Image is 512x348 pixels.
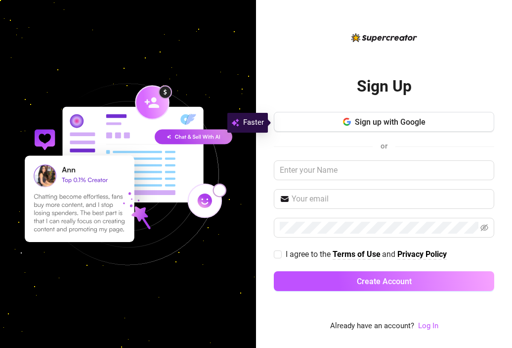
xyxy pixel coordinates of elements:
strong: Privacy Policy [397,249,447,259]
a: Privacy Policy [397,249,447,260]
img: svg%3e [231,117,239,129]
img: logo-BBDzfeDw.svg [351,33,417,42]
span: or [381,142,387,150]
button: Sign up with Google [274,112,494,132]
span: eye-invisible [480,224,488,232]
a: Terms of Use [333,249,381,260]
span: Already have an account? [330,320,414,332]
a: Log In [418,321,438,330]
span: and [382,249,397,259]
span: Sign up with Google [355,117,426,127]
a: Log In [418,320,438,332]
span: Faster [243,117,264,129]
h2: Sign Up [357,76,412,97]
input: Your email [292,193,488,205]
span: Create Account [357,277,412,286]
span: I agree to the [286,249,333,259]
button: Create Account [274,271,494,291]
strong: Terms of Use [333,249,381,259]
input: Enter your Name [274,160,494,180]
